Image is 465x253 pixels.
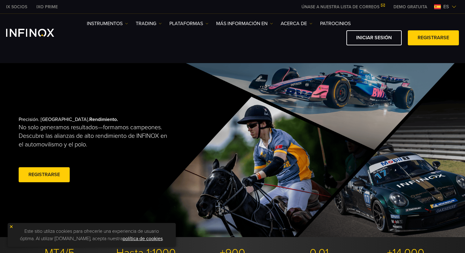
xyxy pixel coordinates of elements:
p: No solo generamos resultados—formamos campeones. Descubre las alianzas de alto rendimiento de INF... [19,123,173,149]
a: INFINOX [2,4,32,10]
a: Iniciar sesión [346,30,402,45]
a: Registrarse [408,30,459,45]
img: yellow close icon [9,225,13,229]
a: INFINOX Logo [6,29,68,37]
a: ÚNASE A NUESTRA LISTA DE CORREOS [297,4,389,9]
strong: Rendimiento. [89,116,118,123]
a: PLATAFORMAS [169,20,209,27]
a: Patrocinios [320,20,351,27]
a: TRADING [136,20,162,27]
a: INFINOX [32,4,62,10]
a: Registrarse [19,167,70,182]
a: política de cookies [123,236,163,242]
a: ACERCA DE [281,20,312,27]
div: Precisión. [GEOGRAPHIC_DATA]. [19,107,211,194]
span: es [441,3,452,10]
p: Este sitio utiliza cookies para ofrecerle una experiencia de usuario óptima. Al utilizar [DOMAIN_... [11,226,173,244]
a: Instrumentos [87,20,128,27]
a: Más información en [216,20,273,27]
a: INFINOX MENU [389,4,432,10]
